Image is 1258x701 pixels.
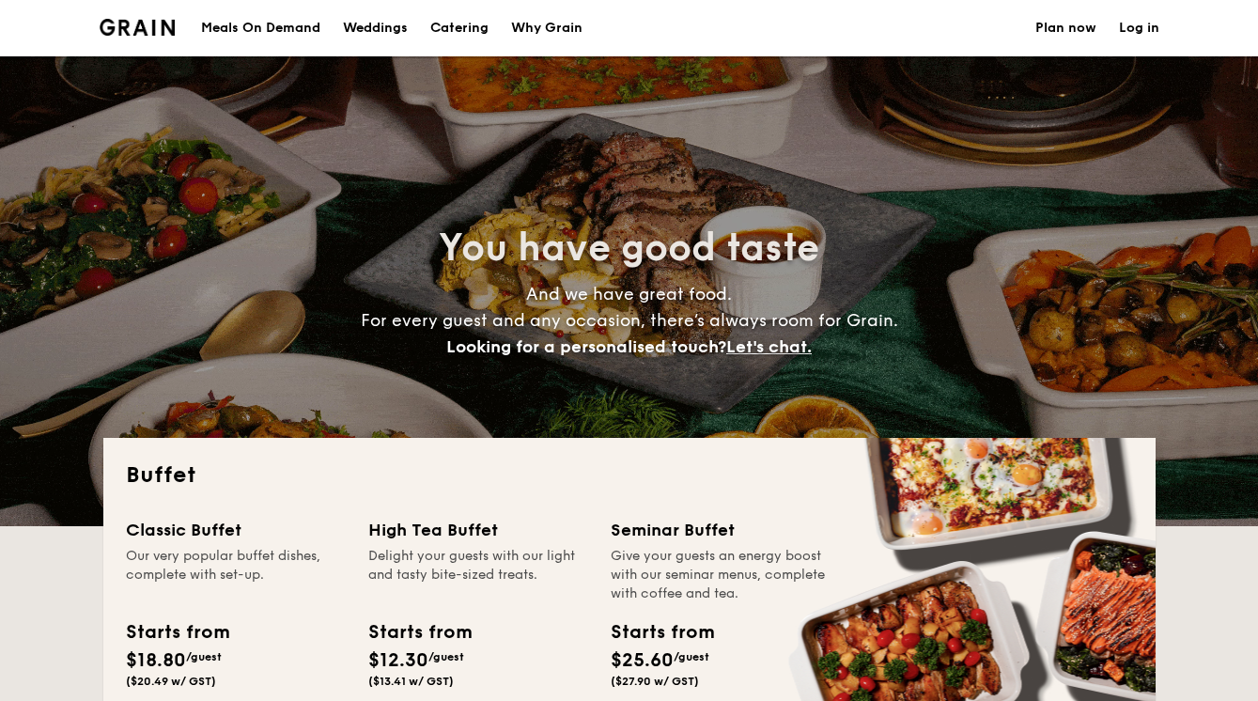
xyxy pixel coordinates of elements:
div: Seminar Buffet [611,517,831,543]
div: Starts from [126,618,228,646]
span: Looking for a personalised touch? [446,336,726,357]
span: $25.60 [611,649,674,672]
div: High Tea Buffet [368,517,588,543]
span: $12.30 [368,649,428,672]
span: $18.80 [126,649,186,672]
img: Grain [100,19,176,36]
div: Starts from [611,618,713,646]
span: /guest [428,650,464,663]
div: Delight your guests with our light and tasty bite-sized treats. [368,547,588,603]
span: ($27.90 w/ GST) [611,675,699,688]
span: ($13.41 w/ GST) [368,675,454,688]
div: Our very popular buffet dishes, complete with set-up. [126,547,346,603]
h2: Buffet [126,460,1133,491]
span: Let's chat. [726,336,812,357]
div: Give your guests an energy boost with our seminar menus, complete with coffee and tea. [611,547,831,603]
div: Classic Buffet [126,517,346,543]
span: You have good taste [439,226,819,271]
span: /guest [674,650,709,663]
span: /guest [186,650,222,663]
span: And we have great food. For every guest and any occasion, there’s always room for Grain. [361,284,898,357]
div: Starts from [368,618,471,646]
span: ($20.49 w/ GST) [126,675,216,688]
a: Logotype [100,19,176,36]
